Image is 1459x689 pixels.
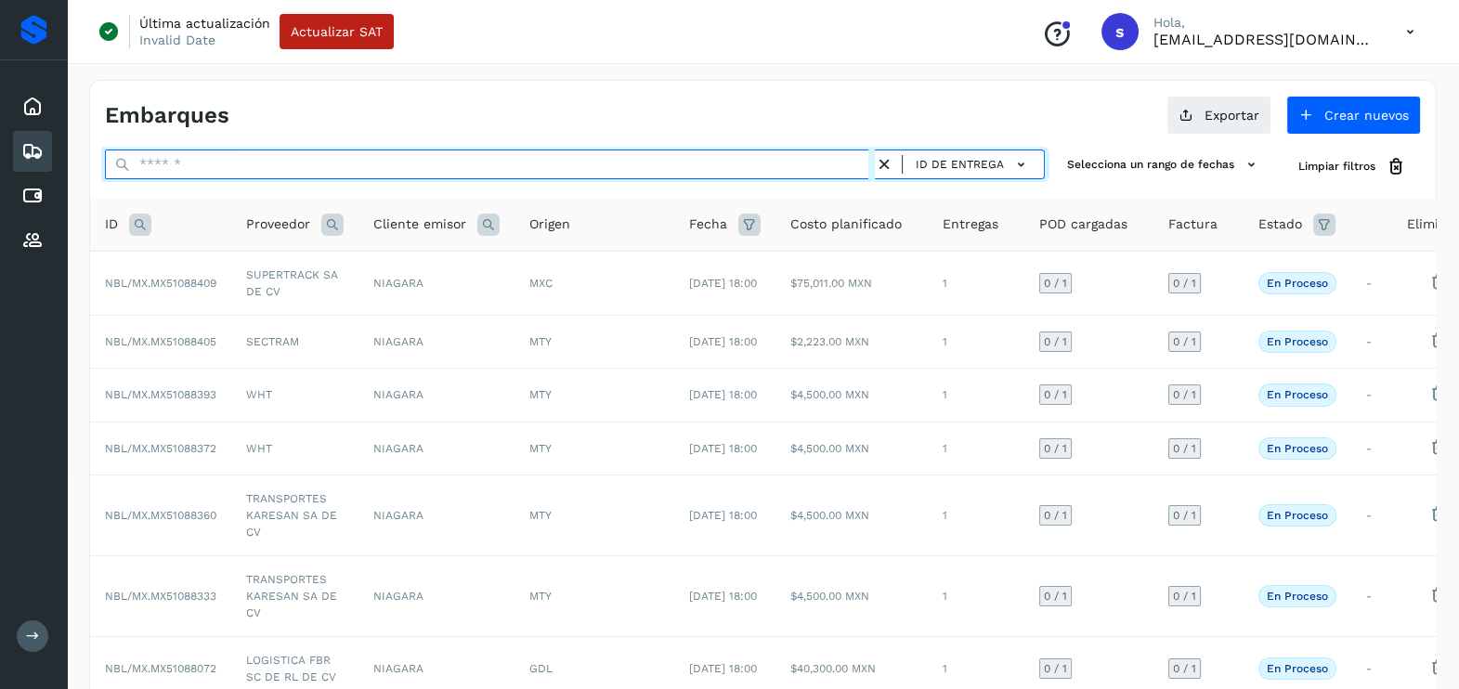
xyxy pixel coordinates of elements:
[775,422,928,474] td: $4,500.00 MXN
[1044,443,1067,454] span: 0 / 1
[529,590,552,603] span: MTY
[139,15,270,32] p: Última actualización
[1173,510,1196,521] span: 0 / 1
[358,422,515,474] td: NIAGARA
[246,214,310,234] span: Proveedor
[1044,389,1067,400] span: 0 / 1
[1060,149,1269,180] button: Selecciona un rango de fechas
[231,422,358,474] td: WHT
[358,369,515,422] td: NIAGARA
[775,369,928,422] td: $4,500.00 MXN
[231,369,358,422] td: WHT
[105,442,216,455] span: NBL/MX.MX51088372
[689,277,757,290] span: [DATE] 18:00
[13,220,52,261] div: Proveedores
[358,315,515,368] td: NIAGARA
[529,214,570,234] span: Origen
[105,214,118,234] span: ID
[1039,214,1127,234] span: POD cargadas
[529,335,552,348] span: MTY
[373,214,466,234] span: Cliente emisor
[916,156,1004,173] span: ID de entrega
[1173,336,1196,347] span: 0 / 1
[529,662,553,675] span: GDL
[1153,31,1376,48] p: smedina@niagarawater.com
[105,335,216,348] span: NBL/MX.MX51088405
[1283,149,1421,184] button: Limpiar filtros
[1351,369,1392,422] td: -
[928,475,1024,556] td: 1
[928,251,1024,315] td: 1
[1351,475,1392,556] td: -
[928,315,1024,368] td: 1
[105,277,216,290] span: NBL/MX.MX51088409
[139,32,215,48] p: Invalid Date
[280,14,394,49] button: Actualizar SAT
[1173,663,1196,674] span: 0 / 1
[105,102,229,129] h4: Embarques
[358,475,515,556] td: NIAGARA
[1258,214,1302,234] span: Estado
[928,556,1024,637] td: 1
[689,509,757,522] span: [DATE] 18:00
[1166,96,1271,135] button: Exportar
[1044,591,1067,602] span: 0 / 1
[1267,662,1328,675] p: En proceso
[231,475,358,556] td: TRANSPORTES KARESAN SA DE CV
[689,662,757,675] span: [DATE] 18:00
[231,556,358,637] td: TRANSPORTES KARESAN SA DE CV
[13,86,52,127] div: Inicio
[231,315,358,368] td: SECTRAM
[1267,388,1328,401] p: En proceso
[1267,442,1328,455] p: En proceso
[1044,278,1067,289] span: 0 / 1
[775,251,928,315] td: $75,011.00 MXN
[1044,510,1067,521] span: 0 / 1
[928,369,1024,422] td: 1
[529,388,552,401] span: MTY
[1044,336,1067,347] span: 0 / 1
[689,214,727,234] span: Fecha
[358,251,515,315] td: NIAGARA
[1168,214,1218,234] span: Factura
[529,442,552,455] span: MTY
[928,422,1024,474] td: 1
[790,214,902,234] span: Costo planificado
[1173,389,1196,400] span: 0 / 1
[689,388,757,401] span: [DATE] 18:00
[1351,422,1392,474] td: -
[1173,278,1196,289] span: 0 / 1
[1044,663,1067,674] span: 0 / 1
[689,335,757,348] span: [DATE] 18:00
[105,662,216,675] span: NBL/MX.MX51088072
[105,590,216,603] span: NBL/MX.MX51088333
[1267,509,1328,522] p: En proceso
[13,131,52,172] div: Embarques
[13,175,52,216] div: Cuentas por pagar
[689,590,757,603] span: [DATE] 18:00
[291,25,383,38] span: Actualizar SAT
[1286,96,1421,135] button: Crear nuevos
[689,442,757,455] span: [DATE] 18:00
[1351,315,1392,368] td: -
[1351,556,1392,637] td: -
[105,509,216,522] span: NBL/MX.MX51088360
[1267,590,1328,603] p: En proceso
[529,277,553,290] span: MXC
[1205,109,1259,122] span: Exportar
[1351,251,1392,315] td: -
[1173,443,1196,454] span: 0 / 1
[775,315,928,368] td: $2,223.00 MXN
[1173,591,1196,602] span: 0 / 1
[231,251,358,315] td: SUPERTRACK SA DE CV
[775,475,928,556] td: $4,500.00 MXN
[1267,335,1328,348] p: En proceso
[943,214,998,234] span: Entregas
[1324,109,1409,122] span: Crear nuevos
[1298,158,1375,175] span: Limpiar filtros
[529,509,552,522] span: MTY
[358,556,515,637] td: NIAGARA
[775,556,928,637] td: $4,500.00 MXN
[1153,15,1376,31] p: Hola,
[105,388,216,401] span: NBL/MX.MX51088393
